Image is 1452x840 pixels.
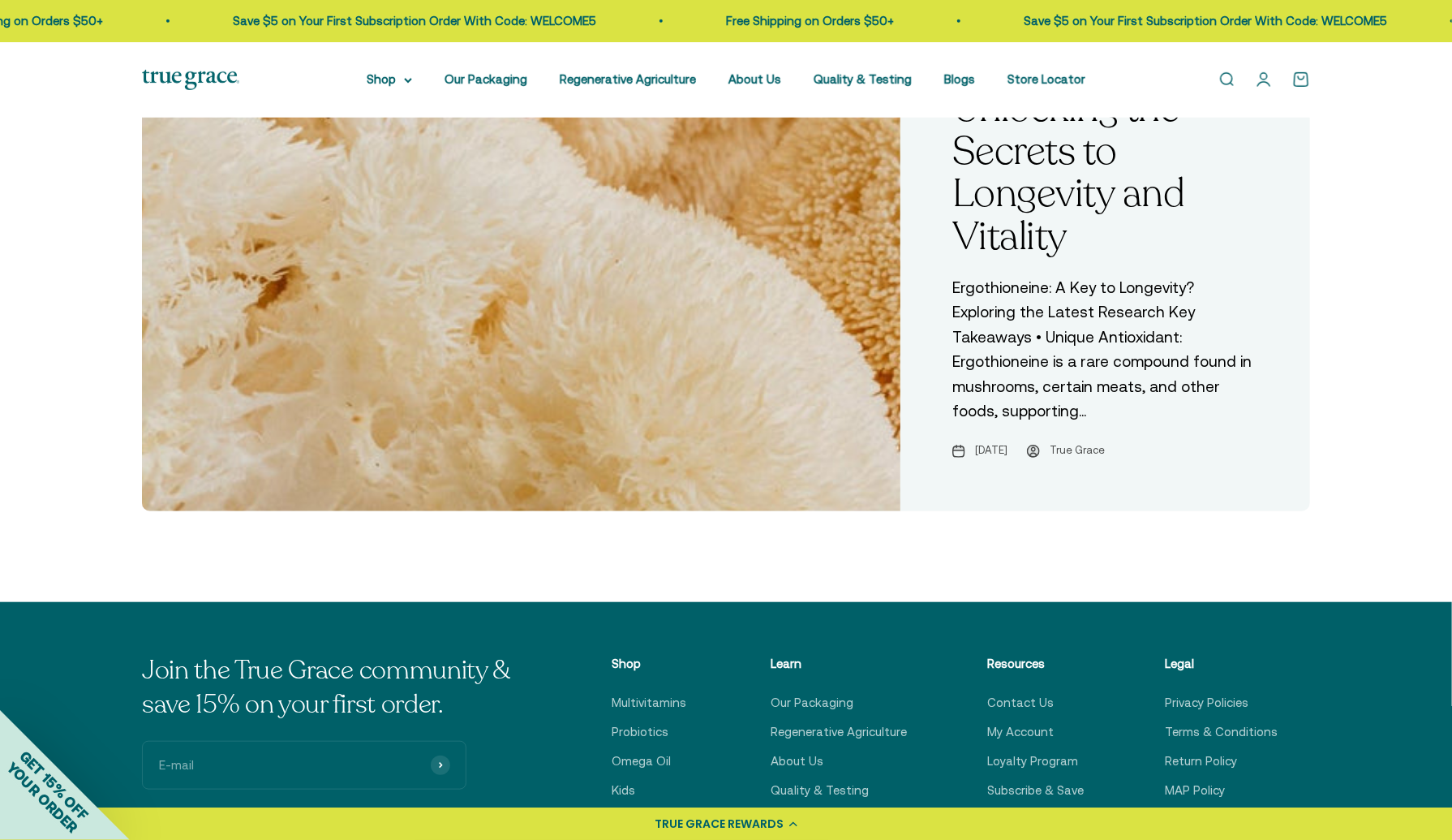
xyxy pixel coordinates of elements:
[655,816,784,833] div: TRUE GRACE REWARDS
[1165,781,1225,800] a: MAP Policy
[1165,693,1248,713] a: Privacy Policies
[975,442,1007,459] span: [DATE]
[612,722,668,742] a: Probiotics
[367,70,412,89] summary: Shop
[944,72,975,86] a: Blogs
[728,72,781,86] a: About Us
[987,693,1054,713] a: Contact Us
[952,275,1258,423] p: Ergothioneine: A Key to Longevity? Exploring the Latest Research Key Takeaways • Unique Antioxida...
[445,72,527,86] a: Our Packaging
[16,747,92,823] span: GET 15% OFF
[612,752,671,771] a: Omega Oil
[1165,722,1278,742] a: Terms & Conditions
[1017,11,1381,31] p: Save $5 on Your First Subscription Order With Code: WELCOME5
[612,781,635,800] a: Kids
[987,752,1078,771] a: Loyalty Program
[1165,752,1237,771] a: Return Policy
[771,654,907,674] p: Learn
[3,759,81,837] span: YOUR ORDER
[142,654,531,722] p: Join the True Grace community & save 15% on your first order.
[771,722,907,742] a: Regenerative Agriculture
[771,781,869,800] a: Quality & Testing
[226,11,590,31] p: Save $5 on Your First Subscription Order With Code: WELCOME5
[1165,654,1278,674] p: Legal
[720,14,887,28] a: Free Shipping on Orders $50+
[612,654,689,674] p: Shop
[987,781,1084,800] a: Subscribe & Save
[1050,442,1105,459] span: True Grace
[987,722,1054,742] a: My Account
[612,693,686,713] a: Multivitamins
[771,752,823,771] a: About Us
[987,654,1084,674] p: Resources
[771,693,853,713] a: Our Packaging
[814,72,912,86] a: Quality & Testing
[560,72,696,86] a: Regenerative Agriculture
[1007,72,1085,86] a: Store Locator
